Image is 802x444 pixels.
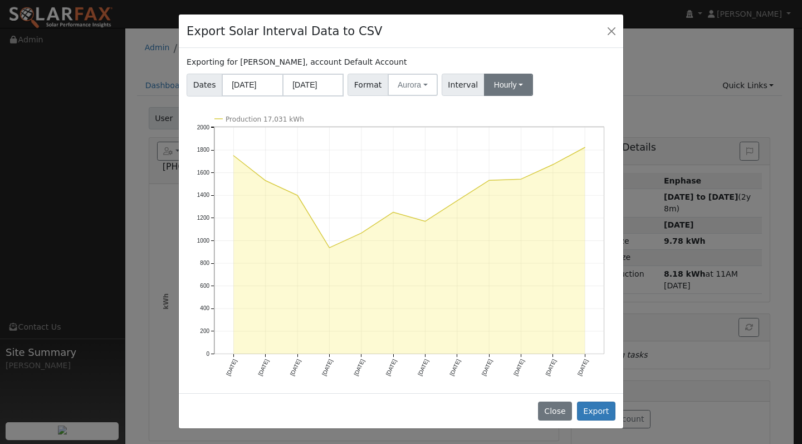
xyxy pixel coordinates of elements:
h4: Export Solar Interval Data to CSV [187,22,382,40]
span: Dates [187,74,222,96]
text: [DATE] [417,358,429,377]
text: 2000 [197,124,210,130]
text: 1000 [197,237,210,243]
circle: onclick="" [423,219,428,224]
button: Close [604,23,619,38]
circle: onclick="" [551,162,555,167]
text: 1400 [197,192,210,198]
text: 400 [200,305,209,311]
circle: onclick="" [583,145,587,149]
text: [DATE] [353,358,366,377]
circle: onclick="" [231,153,236,158]
text: 1800 [197,147,210,153]
button: Hourly [484,74,533,96]
text: [DATE] [481,358,493,377]
text: 1200 [197,215,210,221]
text: 600 [200,283,209,289]
circle: onclick="" [359,231,364,235]
text: [DATE] [512,358,525,377]
circle: onclick="" [327,245,332,250]
button: Aurora [388,74,438,96]
text: 0 [207,351,210,357]
text: [DATE] [289,358,302,377]
circle: onclick="" [455,199,459,203]
text: [DATE] [576,358,589,377]
text: Production 17,031 kWh [226,115,304,123]
span: Format [348,74,388,96]
circle: onclick="" [295,193,300,197]
span: Interval [442,74,485,96]
label: Exporting for [PERSON_NAME], account Default Account [187,56,407,68]
text: 1600 [197,170,210,176]
circle: onclick="" [519,177,524,181]
button: Close [538,402,572,421]
text: 200 [200,328,209,334]
text: [DATE] [449,358,462,377]
text: [DATE] [385,358,398,377]
text: [DATE] [257,358,270,377]
circle: onclick="" [263,178,268,183]
text: [DATE] [225,358,238,377]
circle: onclick="" [487,178,491,182]
text: [DATE] [321,358,334,377]
button: Export [577,402,615,421]
text: 800 [200,260,209,266]
circle: onclick="" [391,210,395,214]
text: [DATE] [545,358,558,377]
